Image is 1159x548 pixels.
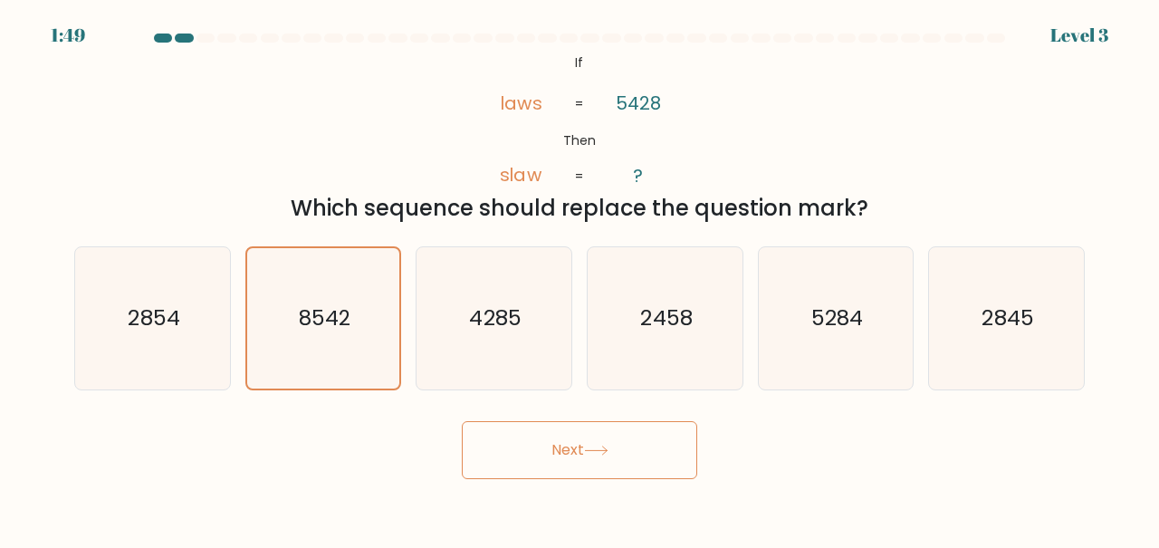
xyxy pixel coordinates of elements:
[1050,22,1108,49] div: Level 3
[640,303,692,332] text: 2458
[128,303,179,332] text: 2854
[616,91,661,116] tspan: 5428
[576,94,584,112] tspan: =
[982,303,1034,332] text: 2845
[563,130,596,149] tspan: Then
[576,167,584,185] tspan: =
[811,303,863,332] text: 5284
[466,50,692,189] svg: @import url('[URL][DOMAIN_NAME]);
[501,91,541,116] tspan: laws
[85,192,1074,225] div: Which sequence should replace the question mark?
[470,303,522,332] text: 4285
[576,53,584,72] tspan: If
[462,421,697,479] button: Next
[299,303,350,332] text: 8542
[51,22,85,49] div: 1:49
[633,162,643,187] tspan: ?
[501,162,542,187] tspan: slaw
